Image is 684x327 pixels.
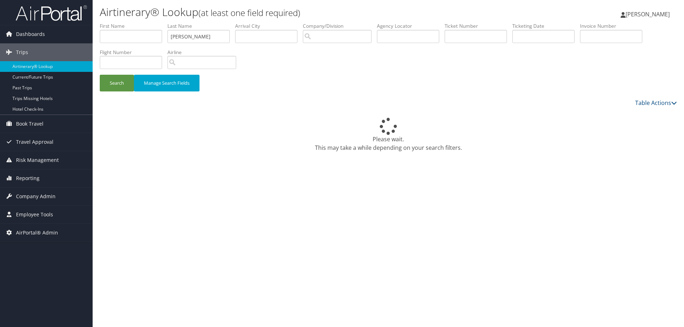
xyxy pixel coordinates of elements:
label: First Name [100,22,167,30]
span: AirPortal® Admin [16,224,58,242]
span: Risk Management [16,151,59,169]
label: Agency Locator [377,22,445,30]
label: Last Name [167,22,235,30]
a: Table Actions [635,99,677,107]
span: Company Admin [16,188,56,205]
span: Dashboards [16,25,45,43]
label: Flight Number [100,49,167,56]
label: Company/Division [303,22,377,30]
img: airportal-logo.png [16,5,87,21]
span: [PERSON_NAME] [626,10,670,18]
span: Book Travel [16,115,43,133]
span: Travel Approval [16,133,53,151]
label: Ticketing Date [512,22,580,30]
button: Manage Search Fields [134,75,199,91]
label: Ticket Number [445,22,512,30]
span: Employee Tools [16,206,53,223]
label: Airline [167,49,242,56]
div: Please wait. This may take a while depending on your search filters. [100,118,677,152]
small: (at least one field required) [198,7,300,19]
label: Arrival City [235,22,303,30]
a: [PERSON_NAME] [621,4,677,25]
button: Search [100,75,134,91]
h1: Airtinerary® Lookup [100,5,484,20]
span: Reporting [16,169,40,187]
span: Trips [16,43,28,61]
label: Invoice Number [580,22,648,30]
